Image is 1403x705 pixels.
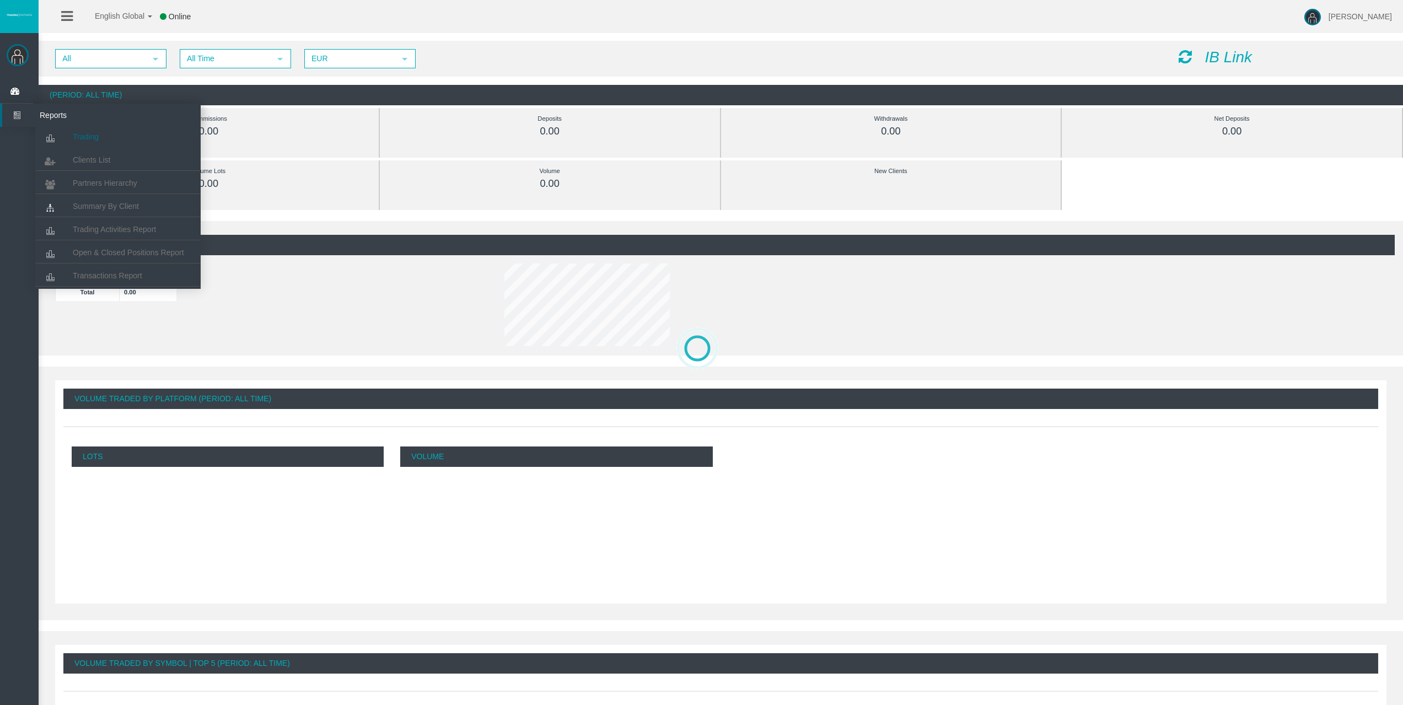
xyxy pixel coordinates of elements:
a: Reports [2,104,201,127]
span: Reports [31,104,139,127]
span: select [151,55,160,63]
div: 0.00 [63,177,354,190]
a: Transactions Report [35,266,201,286]
span: Open & Closed Positions Report [73,248,184,257]
span: English Global [80,12,144,20]
div: 0.00 [1087,125,1377,138]
div: (Period: All Time) [39,85,1403,105]
span: Summary By Client [73,202,139,211]
div: (Period: All Time) [47,235,1395,255]
a: Summary By Client [35,196,201,216]
span: All Time [181,50,270,67]
div: New Clients [746,165,1036,177]
span: Transactions Report [73,271,142,280]
div: Deposits [405,112,695,125]
td: 0.00 [120,283,177,301]
span: Partners Hierarchy [73,179,137,187]
a: Partners Hierarchy [35,173,201,193]
p: Lots [72,446,384,467]
p: Volume [400,446,712,467]
span: select [400,55,409,63]
i: Reload Dashboard [1179,49,1192,64]
span: select [276,55,284,63]
span: Online [169,12,191,21]
div: Volume [405,165,695,177]
div: Net Deposits [1087,112,1377,125]
div: 0.00 [405,177,695,190]
img: logo.svg [6,13,33,17]
span: EUR [305,50,395,67]
div: 0.00 [746,125,1036,138]
i: IB Link [1205,49,1252,66]
div: Commissions [63,112,354,125]
div: 0.00 [405,125,695,138]
img: user-image [1304,9,1321,25]
a: Clients List [35,150,201,170]
a: Trading [35,127,201,147]
span: [PERSON_NAME] [1329,12,1392,21]
span: All [56,50,146,67]
div: 0.00 [63,125,354,138]
td: Total [56,283,120,301]
div: Withdrawals [746,112,1036,125]
div: Volume Traded By Symbol | Top 5 (Period: All Time) [63,653,1378,674]
span: Trading Activities Report [73,225,156,234]
a: Trading Activities Report [35,219,201,239]
span: Clients List [73,155,110,164]
div: Volume Lots [63,165,354,177]
div: Volume Traded By Platform (Period: All Time) [63,389,1378,409]
span: Trading [73,132,99,141]
a: Open & Closed Positions Report [35,243,201,262]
